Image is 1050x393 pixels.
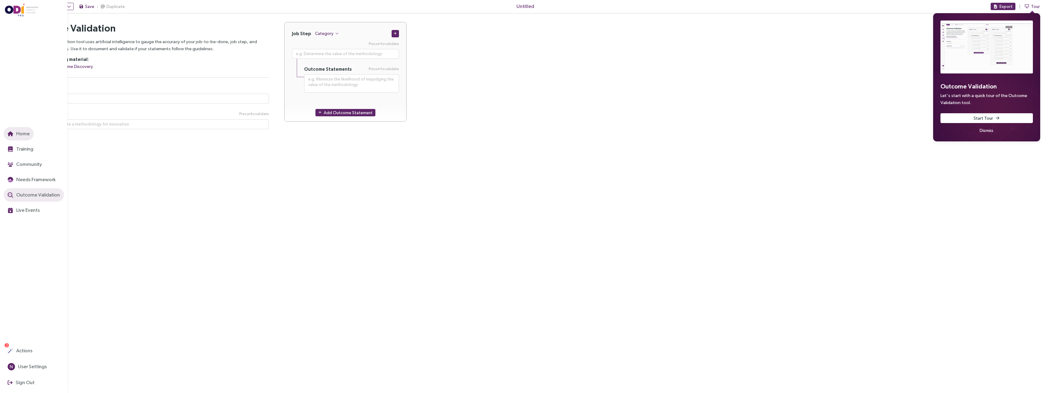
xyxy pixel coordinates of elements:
[15,347,32,354] span: Actions
[27,94,269,103] input: e.g. Innovators
[6,343,8,347] span: 2
[239,111,269,117] span: Press to validate
[304,74,399,93] textarea: Press Enter to validate
[940,113,1033,123] button: Start Tour
[324,109,373,116] span: Add Outcome Statement
[4,142,37,156] button: Training
[27,38,269,52] p: The Outcome Validation tool uses artificial intelligence to gauge the accuracy of your job-to-be-...
[4,158,46,171] button: Community
[4,204,44,217] button: Live Events
[85,3,94,10] span: Save
[100,3,125,10] button: Duplicate
[991,3,1015,10] button: Export
[27,119,269,129] textarea: Press Enter to validate
[8,348,13,354] img: Actions
[4,127,34,140] button: Home
[15,206,40,214] span: Live Events
[5,4,39,17] img: ODIpro
[10,363,13,370] span: N
[942,22,1032,72] img: Outcome Validation
[292,31,311,36] h4: Job Step
[974,115,993,122] span: Start Tour
[1000,3,1013,10] span: Export
[292,49,399,59] textarea: Press Enter to validate
[4,344,36,357] button: Actions
[4,188,64,202] button: Outcome Validation
[304,66,352,72] h5: Outcome Statements
[980,127,993,134] span: Dismiss
[4,173,60,186] button: Needs Framework
[4,360,51,373] button: NUser Settings
[516,2,534,10] span: Untitled
[14,379,35,386] span: Sign Out
[8,146,13,152] img: Training
[79,3,95,10] button: Save
[315,30,333,37] span: Category
[1025,3,1040,10] button: Tour
[27,85,269,91] h5: Job Executor
[15,191,60,199] span: Outcome Validation
[8,192,13,198] img: Outcome Validation
[15,145,33,153] span: Training
[940,127,1033,134] button: Dismiss
[4,376,39,389] button: Sign Out
[8,177,13,182] img: JTBD Needs Framework
[8,162,13,167] img: Community
[15,130,30,137] span: Home
[940,92,1033,106] p: Let's start with a quick tour of the Outcome Validation tool.
[1031,3,1040,10] span: Tour
[315,109,375,116] button: Add Outcome Statement
[315,30,339,37] button: Category
[5,343,9,347] sup: 2
[369,66,399,72] span: Press to validate
[17,363,47,370] span: User Settings
[15,160,42,168] span: Community
[15,176,56,183] span: Needs Framework
[8,208,13,213] img: Live Events
[27,22,269,34] h2: Outcome Validation
[940,81,1033,92] h3: Outcome Validation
